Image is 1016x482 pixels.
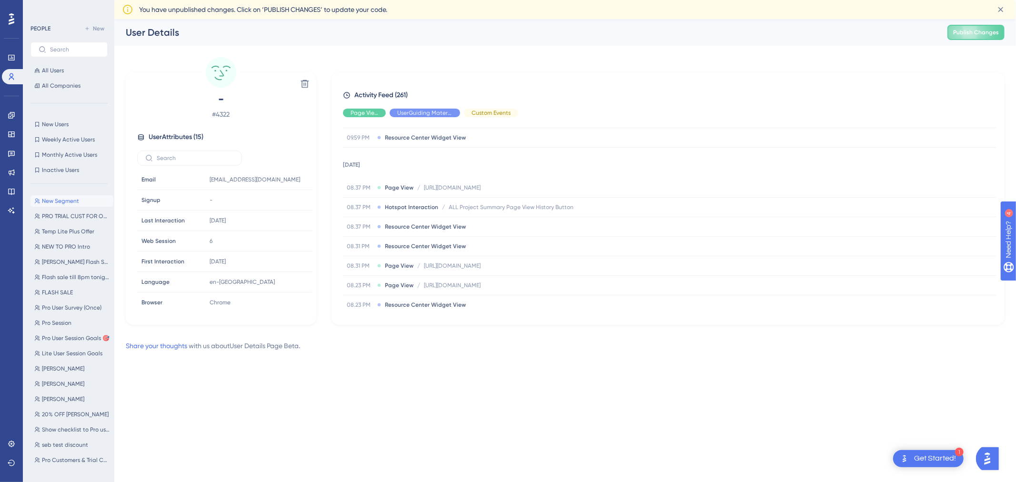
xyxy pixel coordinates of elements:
span: Page View [351,109,378,117]
span: New [93,25,104,32]
button: Pro User Survey (Once) [30,302,113,313]
span: [EMAIL_ADDRESS][DOMAIN_NAME] [210,176,300,183]
button: 20% OFF [PERSON_NAME] [30,409,113,420]
span: / [417,281,420,289]
time: [DATE] [210,258,226,265]
span: ALL Project Summary Page View History Button [449,203,573,211]
span: Resource Center Widget View [385,242,466,250]
button: Flash sale till 8pm tonight [30,271,113,283]
button: Temp Lite Plus Offer [30,226,113,237]
span: Chrome [210,299,231,306]
button: Show checklist to Pro users [30,424,113,435]
button: Weekly Active Users [30,134,108,145]
div: User Details [126,26,924,39]
span: Publish Changes [953,29,999,36]
button: Pro Session [30,317,113,329]
span: / [417,262,420,270]
button: [PERSON_NAME] [30,393,113,405]
span: FLASH SALE [42,289,73,296]
span: All Companies [42,82,80,90]
span: You have unpublished changes. Click on ‘PUBLISH CHANGES’ to update your code. [139,4,387,15]
a: Share your thoughts [126,342,187,350]
td: [DATE] [343,148,996,178]
span: UserGuiding Material [397,109,453,117]
span: [PERSON_NAME] [42,395,84,403]
span: Page View [385,184,413,191]
span: Need Help? [22,2,60,14]
span: Pro User Session Goals 🎯 [42,334,110,342]
span: [URL][DOMAIN_NAME] [424,184,481,191]
span: 08.23 PM [347,301,373,309]
span: / [442,203,445,211]
button: All Users [30,65,108,76]
span: Flash sale till 8pm tonight [42,273,110,281]
span: 08.31 PM [347,242,373,250]
span: Lite User Session Goals [42,350,102,357]
span: Resource Center Widget View [385,301,466,309]
span: [PERSON_NAME] [42,365,84,372]
span: 09.59 PM [347,134,373,141]
span: Signup [141,196,161,204]
span: Activity Feed (261) [354,90,408,101]
div: 4 [66,5,69,12]
img: launcher-image-alternative-text [899,453,910,464]
span: Pro Session [42,319,71,327]
span: New Users [42,120,69,128]
span: Monthly Active Users [42,151,97,159]
button: Monthly Active Users [30,149,108,161]
span: Resource Center Widget View [385,223,466,231]
button: Pro Customers & Trial Customers [30,454,113,466]
button: New Users [30,119,108,130]
span: [PERSON_NAME] Flash Sale [42,258,110,266]
div: with us about User Details Page Beta . [126,340,300,351]
span: Email [141,176,156,183]
span: 08.37 PM [347,184,373,191]
button: New [81,23,108,34]
span: [URL][DOMAIN_NAME] [424,262,481,270]
span: [PERSON_NAME] [42,380,84,388]
span: Language [141,278,170,286]
span: Show checklist to Pro users [42,426,110,433]
button: [PERSON_NAME] Flash Sale [30,256,113,268]
span: Pro User Survey (Once) [42,304,101,311]
span: Resource Center Widget View [385,134,466,141]
span: 08.37 PM [347,223,373,231]
button: Lite User Session Goals [30,348,113,359]
button: [PERSON_NAME] [30,378,113,390]
button: Inactive Users [30,164,108,176]
span: seb test discount [42,441,88,449]
span: Hotspot Interaction [385,203,438,211]
iframe: UserGuiding AI Assistant Launcher [976,444,1005,473]
span: Custom Events [472,109,511,117]
span: Pro Customers & Trial Customers [42,456,110,464]
span: Last Interaction [141,217,185,224]
span: 6 [210,237,212,245]
span: 20% OFF [PERSON_NAME] [42,411,109,418]
span: Browser [141,299,162,306]
span: - [210,196,212,204]
input: Search [50,46,100,53]
span: Temp Lite Plus Offer [42,228,94,235]
span: First Interaction [141,258,184,265]
button: PRO TRIAL CUST FOR OFFER [PERSON_NAME] [30,211,113,222]
div: Open Get Started! checklist, remaining modules: 1 [893,450,964,467]
button: FLASH SALE [30,287,113,298]
span: NEW TO PRO Intro [42,243,90,251]
button: New Segment [30,195,113,207]
span: Web Session [141,237,176,245]
span: Inactive Users [42,166,79,174]
time: [DATE] [210,217,226,224]
span: Page View [385,281,413,289]
span: # 4322 [137,109,305,120]
span: en-[GEOGRAPHIC_DATA] [210,278,275,286]
span: 08.37 PM [347,203,373,211]
span: All Users [42,67,64,74]
div: Get Started! [914,453,956,464]
span: PRO TRIAL CUST FOR OFFER [PERSON_NAME] [42,212,110,220]
button: NEW TO PRO Intro [30,241,113,252]
span: Weekly Active Users [42,136,95,143]
div: PEOPLE [30,25,50,32]
span: / [417,184,420,191]
button: [PERSON_NAME] [30,363,113,374]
